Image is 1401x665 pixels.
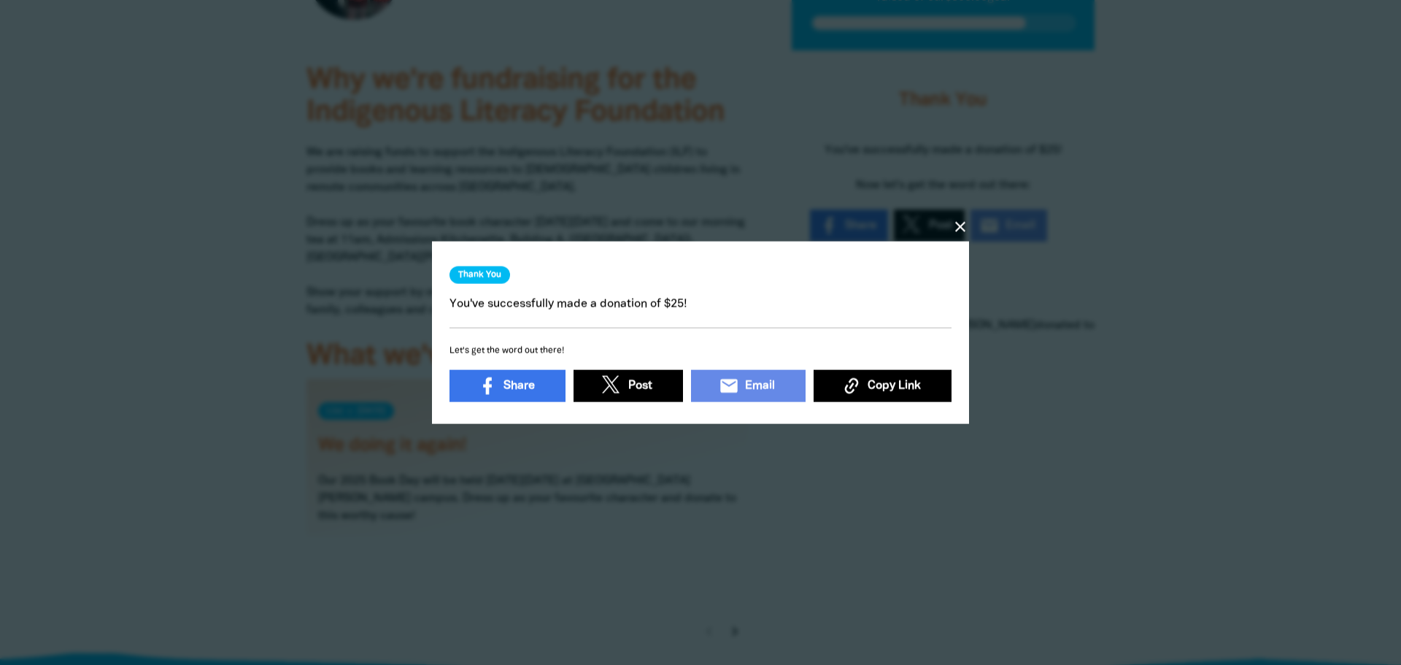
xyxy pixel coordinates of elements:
[449,370,566,402] a: Share
[719,376,739,396] i: email
[691,370,806,402] a: emailEmail
[814,370,952,402] button: Copy Link
[868,377,921,395] span: Copy Link
[574,370,683,402] a: Post
[503,377,535,395] span: Share
[449,342,952,358] h6: Let's get the word out there!
[449,266,510,283] h3: Thank You
[628,377,652,395] span: Post
[745,377,775,395] span: Email
[449,295,952,312] p: You've successfully made a donation of $25!
[952,218,969,235] button: close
